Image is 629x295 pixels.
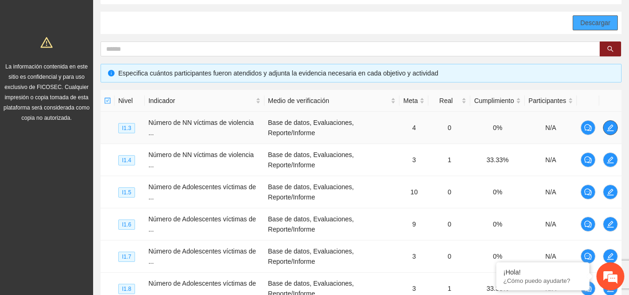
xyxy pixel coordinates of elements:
[108,70,115,76] span: info-circle
[470,208,525,240] td: 0%
[470,240,525,273] td: 0%
[525,176,577,208] td: N/A
[5,196,177,229] textarea: Escriba su mensaje y pulse “Intro”
[581,152,595,167] button: comment
[118,252,135,262] span: I1.7
[115,90,145,112] th: Nivel
[603,185,618,199] button: edit
[528,96,566,106] span: Participantes
[428,90,470,112] th: Real
[581,217,595,232] button: comment
[428,144,470,176] td: 1
[145,90,264,112] th: Indicador
[525,90,577,112] th: Participantes
[525,240,577,273] td: N/A
[118,284,135,294] span: I1.8
[470,112,525,144] td: 0%
[149,151,254,169] span: Número de NN víctimas de violencia ...
[264,90,400,112] th: Medio de verificación
[503,268,582,276] div: ¡Hola!
[268,96,389,106] span: Medio de verificación
[470,144,525,176] td: 33.33%
[399,112,428,144] td: 4
[580,18,610,28] span: Descargar
[118,123,135,133] span: I1.3
[525,144,577,176] td: N/A
[573,15,618,30] button: Descargar
[149,215,256,233] span: Número de Adolescentes víctimas de ...
[603,124,617,131] span: edit
[104,97,111,104] span: check-square
[603,152,618,167] button: edit
[264,208,400,240] td: Base de datos, Evaluaciones, Reporte/Informe
[581,249,595,264] button: comment
[399,208,428,240] td: 9
[525,112,577,144] td: N/A
[428,112,470,144] td: 0
[503,277,582,284] p: ¿Cómo puedo ayudarte?
[525,208,577,240] td: N/A
[428,208,470,240] td: 0
[603,220,617,228] span: edit
[581,185,595,199] button: comment
[149,247,256,265] span: Número de Adolescentes víctimas de ...
[428,240,470,273] td: 0
[153,5,175,27] div: Minimizar ventana de chat en vivo
[41,36,53,48] span: warning
[428,176,470,208] td: 0
[399,144,428,176] td: 3
[264,144,400,176] td: Base de datos, Evaluaciones, Reporte/Informe
[149,119,254,137] span: Número de NN víctimas de violencia ...
[581,120,595,135] button: comment
[149,183,256,201] span: Número de Adolescentes víctimas de ...
[607,46,614,53] span: search
[403,96,418,106] span: Meta
[474,96,514,106] span: Cumplimiento
[399,240,428,273] td: 3
[470,90,525,112] th: Cumplimiento
[603,188,617,196] span: edit
[4,63,90,121] span: La información contenida en este sitio es confidencial y para uso exclusivo de FICOSEC. Cualquier...
[600,41,621,56] button: search
[399,90,428,112] th: Meta
[149,96,254,106] span: Indicador
[603,217,618,232] button: edit
[399,176,428,208] td: 10
[432,96,460,106] span: Real
[264,240,400,273] td: Base de datos, Evaluaciones, Reporte/Informe
[603,253,617,260] span: edit
[264,176,400,208] td: Base de datos, Evaluaciones, Reporte/Informe
[54,95,129,189] span: Estamos en línea.
[118,68,614,78] div: Especifica cuántos participantes fueron atendidos y adjunta la evidencia necesaria en cada objeti...
[118,155,135,165] span: I1.4
[603,120,618,135] button: edit
[118,220,135,230] span: I1.6
[48,48,156,60] div: Chatee con nosotros ahora
[470,176,525,208] td: 0%
[603,156,617,164] span: edit
[264,112,400,144] td: Base de datos, Evaluaciones, Reporte/Informe
[118,187,135,198] span: I1.5
[603,249,618,264] button: edit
